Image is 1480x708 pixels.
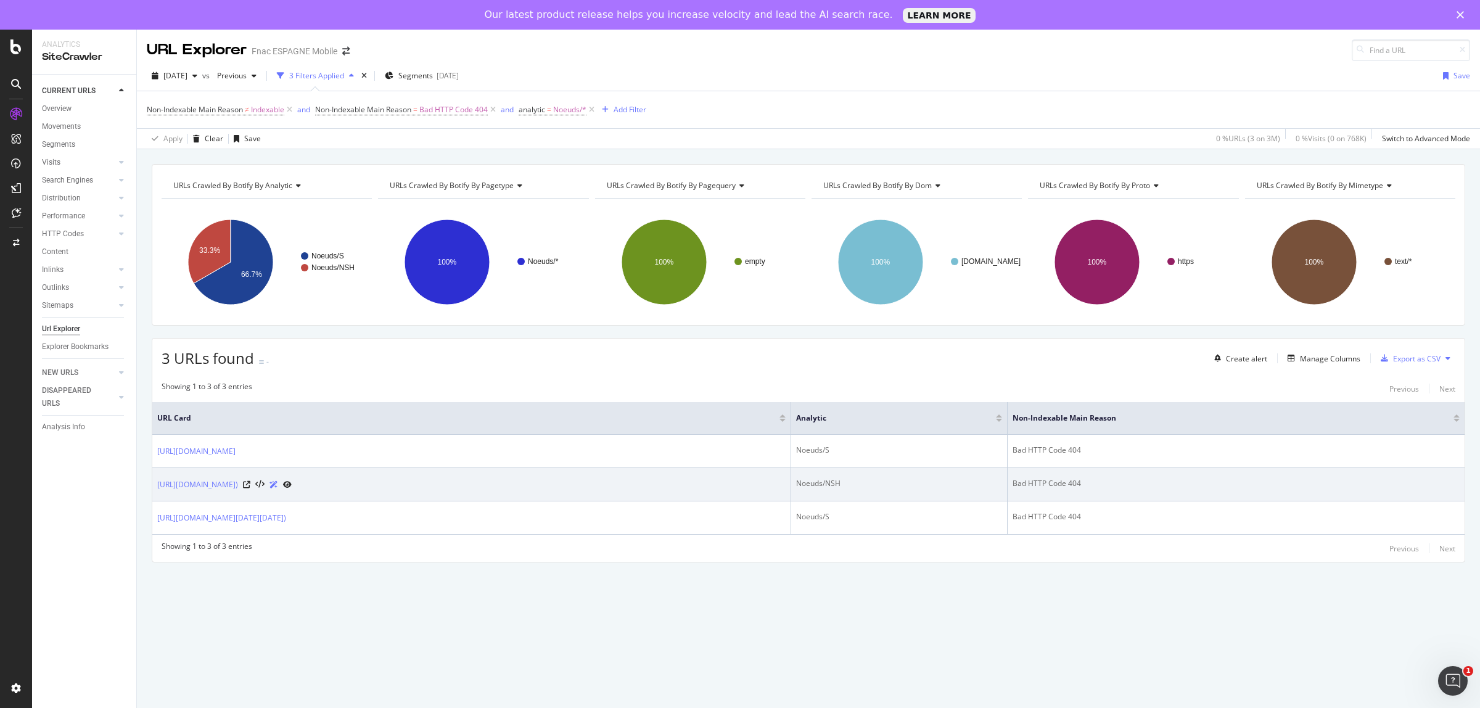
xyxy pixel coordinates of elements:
button: Export as CSV [1376,348,1441,368]
text: empty [745,257,765,266]
iframe: Intercom live chat [1438,666,1468,696]
div: Outlinks [42,281,69,294]
div: URL Explorer [147,39,247,60]
text: 100% [438,258,457,266]
a: Explorer Bookmarks [42,340,128,353]
div: Export as CSV [1393,353,1441,364]
div: Previous [1389,384,1419,394]
button: Clear [188,129,223,149]
span: Noeuds/* [553,101,586,118]
div: Next [1439,543,1455,554]
div: - [266,356,269,367]
span: ≠ [245,104,249,115]
div: Add Filter [614,104,646,115]
div: times [359,70,369,82]
div: Analytics [42,39,126,50]
div: Showing 1 to 3 of 3 entries [162,541,252,556]
button: Switch to Advanced Mode [1377,129,1470,149]
span: = [547,104,551,115]
span: URLs Crawled By Botify By pagequery [607,180,736,191]
div: A chart. [812,208,1022,316]
div: Noeuds/NSH [796,478,1002,489]
button: Previous [1389,381,1419,396]
a: LEARN MORE [903,8,976,23]
div: Content [42,245,68,258]
text: 33.3% [199,246,220,255]
input: Find a URL [1352,39,1470,61]
text: 66.7% [241,270,262,279]
div: 0 % Visits ( 0 on 768K ) [1296,133,1367,144]
a: URL Inspection [283,478,292,491]
a: AI Url Details [269,478,278,491]
div: Movements [42,120,81,133]
div: Fnac ESPAGNE Mobile [252,45,337,57]
a: CURRENT URLS [42,84,115,97]
div: Previous [1389,543,1419,554]
button: 3 Filters Applied [272,66,359,86]
h4: URLs Crawled By Botify By mimetype [1254,176,1444,196]
div: arrow-right-arrow-left [342,47,350,56]
a: Url Explorer [42,323,128,335]
div: Bad HTTP Code 404 [1013,511,1460,522]
text: 100% [1304,258,1323,266]
a: [URL][DOMAIN_NAME]) [157,479,238,491]
span: Non-Indexable Main Reason [1013,413,1435,424]
div: CURRENT URLS [42,84,96,97]
button: View HTML Source [255,480,265,489]
div: Apply [163,133,183,144]
text: Noeuds/S [311,252,344,260]
a: NEW URLS [42,366,115,379]
span: 2025 Aug. 1st [163,70,187,81]
div: Next [1439,384,1455,394]
div: Visits [42,156,60,169]
div: Search Engines [42,174,93,187]
div: Close [1457,11,1469,19]
div: Explorer Bookmarks [42,340,109,353]
button: Next [1439,541,1455,556]
a: Performance [42,210,115,223]
a: Visits [42,156,115,169]
div: A chart. [162,208,372,316]
button: Create alert [1209,348,1267,368]
svg: A chart. [1028,208,1238,316]
div: Segments [42,138,75,151]
div: Save [244,133,261,144]
h4: URLs Crawled By Botify By pagequery [604,176,794,196]
span: URLs Crawled By Botify By analytic [173,180,292,191]
h4: URLs Crawled By Botify By analytic [171,176,361,196]
span: Previous [212,70,247,81]
div: Url Explorer [42,323,80,335]
span: analytic [519,104,545,115]
div: Bad HTTP Code 404 [1013,478,1460,489]
button: Previous [212,66,261,86]
button: Save [229,129,261,149]
button: Segments[DATE] [380,66,464,86]
a: Distribution [42,192,115,205]
div: Sitemaps [42,299,73,312]
a: Movements [42,120,128,133]
a: DISAPPEARED URLS [42,384,115,410]
button: Manage Columns [1283,351,1360,366]
button: and [297,104,310,115]
svg: A chart. [595,208,805,316]
h4: URLs Crawled By Botify By dom [821,176,1011,196]
button: Next [1439,381,1455,396]
span: Bad HTTP Code 404 [419,101,488,118]
svg: A chart. [1245,208,1455,316]
div: Manage Columns [1300,353,1360,364]
div: [DATE] [437,70,459,81]
a: Segments [42,138,128,151]
text: Noeuds/NSH [311,263,355,272]
div: Create alert [1226,353,1267,364]
button: Apply [147,129,183,149]
a: Analysis Info [42,421,128,434]
span: = [413,104,417,115]
svg: A chart. [378,208,588,316]
div: Our latest product release helps you increase velocity and lead the AI search race. [485,9,893,21]
a: Search Engines [42,174,115,187]
span: 3 URLs found [162,348,254,368]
